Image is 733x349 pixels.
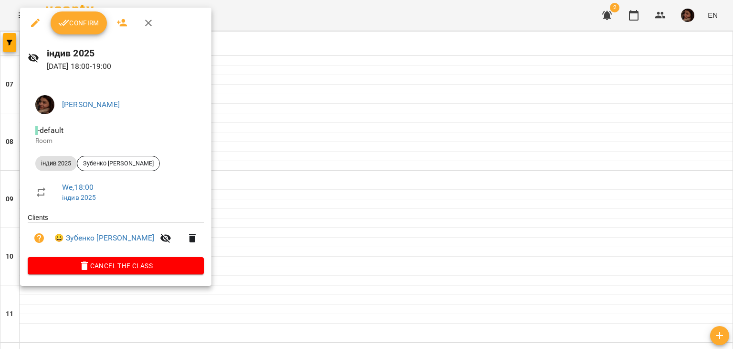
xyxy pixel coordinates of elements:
div: Зубенко [PERSON_NAME] [77,156,160,171]
p: Room [35,136,196,146]
span: - default [35,126,65,135]
a: [PERSON_NAME] [62,100,120,109]
a: We , 18:00 [62,183,94,192]
a: індив 2025 [62,194,96,201]
span: індив 2025 [35,159,77,168]
img: 1fc214d254c9ebcc1512714c95a846eb.jpeg [35,95,54,114]
button: Cancel the class [28,257,204,274]
button: Unpaid. Bill the attendance? [28,227,51,250]
button: Confirm [51,11,107,34]
p: [DATE] 18:00 - 19:00 [47,61,204,72]
span: Confirm [58,17,99,29]
a: 😀 Зубенко [PERSON_NAME] [54,232,154,244]
ul: Clients [28,213,204,257]
h6: індив 2025 [47,46,204,61]
span: Зубенко [PERSON_NAME] [77,159,159,168]
span: Cancel the class [35,260,196,272]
